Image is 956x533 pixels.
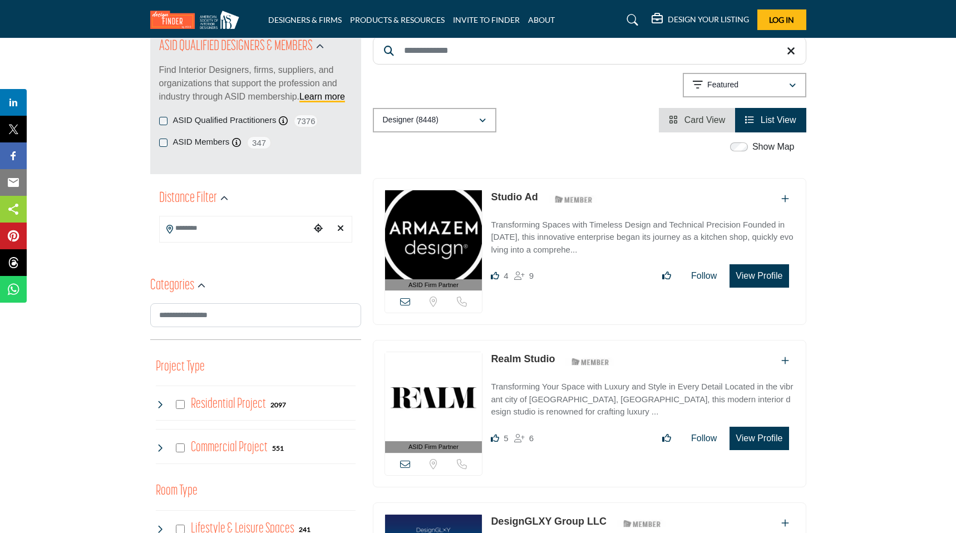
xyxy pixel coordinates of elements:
a: View List [745,115,796,125]
p: Realm Studio [491,352,555,367]
img: ASID Members Badge Icon [565,354,615,368]
b: 2097 [270,401,286,409]
label: Show Map [752,140,795,154]
p: Studio Ad [491,190,538,205]
span: ASID Firm Partner [408,280,459,290]
span: 5 [504,433,508,443]
p: DesignGLXY Group LLC [491,514,607,529]
img: Realm Studio [385,352,482,441]
a: Studio Ad [491,191,538,203]
a: PRODUCTS & RESOURCES [350,15,445,24]
a: Transforming Spaces with Timeless Design and Technical Precision Founded in [DATE], this innovati... [491,212,794,256]
button: Like listing [655,265,678,287]
p: Transforming Your Space with Luxury and Style in Every Detail Located in the vibrant city of [GEO... [491,381,794,418]
div: Followers [514,269,534,283]
div: Clear search location [332,217,349,241]
button: Featured [683,73,806,97]
h4: Residential Project: Types of projects range from simple residential renovations to highly comple... [191,394,266,414]
input: Search Keyword [373,37,806,65]
input: Select Commercial Project checkbox [176,443,185,452]
a: Search [616,11,645,29]
p: Find Interior Designers, firms, suppliers, and organizations that support the profession and indu... [159,63,352,103]
button: Room Type [156,481,198,502]
label: ASID Members [173,136,230,149]
button: View Profile [730,264,789,288]
div: DESIGN YOUR LISTING [652,13,749,27]
a: ASID Firm Partner [385,190,482,291]
a: Learn more [299,92,345,101]
img: ASID Members Badge Icon [617,517,667,531]
div: 551 Results For Commercial Project [272,443,284,453]
a: View Card [669,115,725,125]
input: Search Category [150,303,361,327]
a: ABOUT [528,15,555,24]
a: Realm Studio [491,353,555,364]
p: Featured [707,80,738,91]
span: 6 [529,433,534,443]
a: Add To List [781,356,789,366]
span: 7376 [293,114,318,128]
input: Select Residential Project checkbox [176,400,185,409]
span: List View [761,115,796,125]
h4: Commercial Project: Involve the design, construction, or renovation of spaces used for business p... [191,438,268,457]
span: 4 [504,271,508,280]
label: ASID Qualified Practitioners [173,114,277,127]
div: 2097 Results For Residential Project [270,399,286,409]
span: Card View [684,115,726,125]
span: Log In [769,15,794,24]
a: Add To List [781,194,789,204]
div: Followers [514,432,534,445]
input: Search Location [160,218,310,239]
h2: Categories [150,276,194,296]
i: Likes [491,272,499,280]
a: DESIGNERS & FIRMS [268,15,342,24]
div: Choose your current location [310,217,327,241]
i: Likes [491,434,499,442]
button: Log In [757,9,806,30]
span: ASID Firm Partner [408,442,459,452]
input: ASID Qualified Practitioners checkbox [159,117,167,125]
a: ASID Firm Partner [385,352,482,453]
button: Like listing [655,427,678,450]
button: View Profile [730,427,789,450]
button: Follow [684,265,724,287]
button: Designer (8448) [373,108,496,132]
input: ASID Members checkbox [159,139,167,147]
p: Designer (8448) [383,115,438,126]
span: 347 [247,136,272,150]
h5: DESIGN YOUR LISTING [668,14,749,24]
img: Studio Ad [385,190,482,279]
img: Site Logo [150,11,245,29]
b: 551 [272,445,284,452]
h2: ASID QUALIFIED DESIGNERS & MEMBERS [159,37,313,57]
li: List View [735,108,806,132]
a: Transforming Your Space with Luxury and Style in Every Detail Located in the vibrant city of [GEO... [491,374,794,418]
button: Project Type [156,357,205,378]
li: Card View [659,108,735,132]
a: DesignGLXY Group LLC [491,516,607,527]
h2: Distance Filter [159,189,217,209]
button: Follow [684,427,724,450]
a: INVITE TO FINDER [453,15,520,24]
a: Add To List [781,519,789,528]
p: Transforming Spaces with Timeless Design and Technical Precision Founded in [DATE], this innovati... [491,219,794,256]
img: ASID Members Badge Icon [549,193,599,206]
span: 9 [529,271,534,280]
